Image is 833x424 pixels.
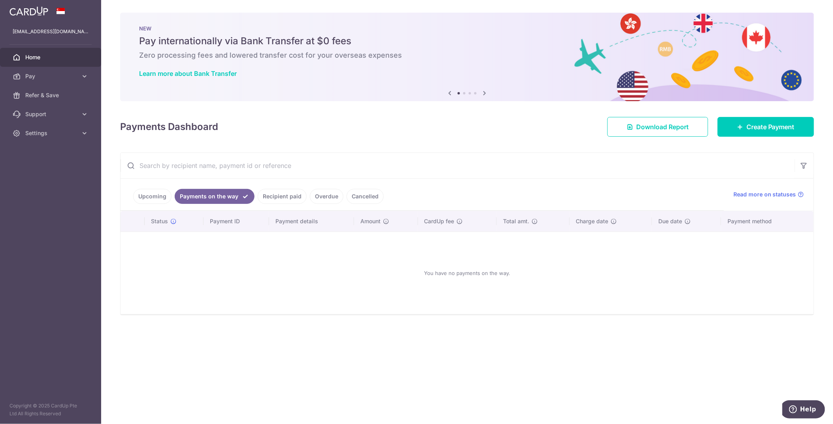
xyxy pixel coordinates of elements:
[258,189,307,204] a: Recipient paid
[120,120,218,134] h4: Payments Dashboard
[721,211,814,232] th: Payment method
[347,189,384,204] a: Cancelled
[636,122,689,132] span: Download Report
[9,6,48,16] img: CardUp
[13,28,89,36] p: [EMAIL_ADDRESS][DOMAIN_NAME]
[25,53,77,61] span: Home
[607,117,708,137] a: Download Report
[139,70,237,77] a: Learn more about Bank Transfer
[139,35,795,47] h5: Pay internationally via Bank Transfer at $0 fees
[25,129,77,137] span: Settings
[25,91,77,99] span: Refer & Save
[782,400,825,420] iframe: Opens a widget where you can find more information
[139,51,795,60] h6: Zero processing fees and lowered transfer cost for your overseas expenses
[576,217,609,225] span: Charge date
[310,189,343,204] a: Overdue
[175,189,254,204] a: Payments on the way
[658,217,682,225] span: Due date
[746,122,795,132] span: Create Payment
[133,189,171,204] a: Upcoming
[130,238,804,308] div: You have no payments on the way.
[733,190,796,198] span: Read more on statuses
[25,72,77,80] span: Pay
[503,217,529,225] span: Total amt.
[269,211,354,232] th: Payment details
[25,110,77,118] span: Support
[139,25,795,32] p: NEW
[360,217,381,225] span: Amount
[733,190,804,198] a: Read more on statuses
[120,13,814,101] img: Bank transfer banner
[424,217,454,225] span: CardUp fee
[151,217,168,225] span: Status
[204,211,269,232] th: Payment ID
[718,117,814,137] a: Create Payment
[121,153,795,178] input: Search by recipient name, payment id or reference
